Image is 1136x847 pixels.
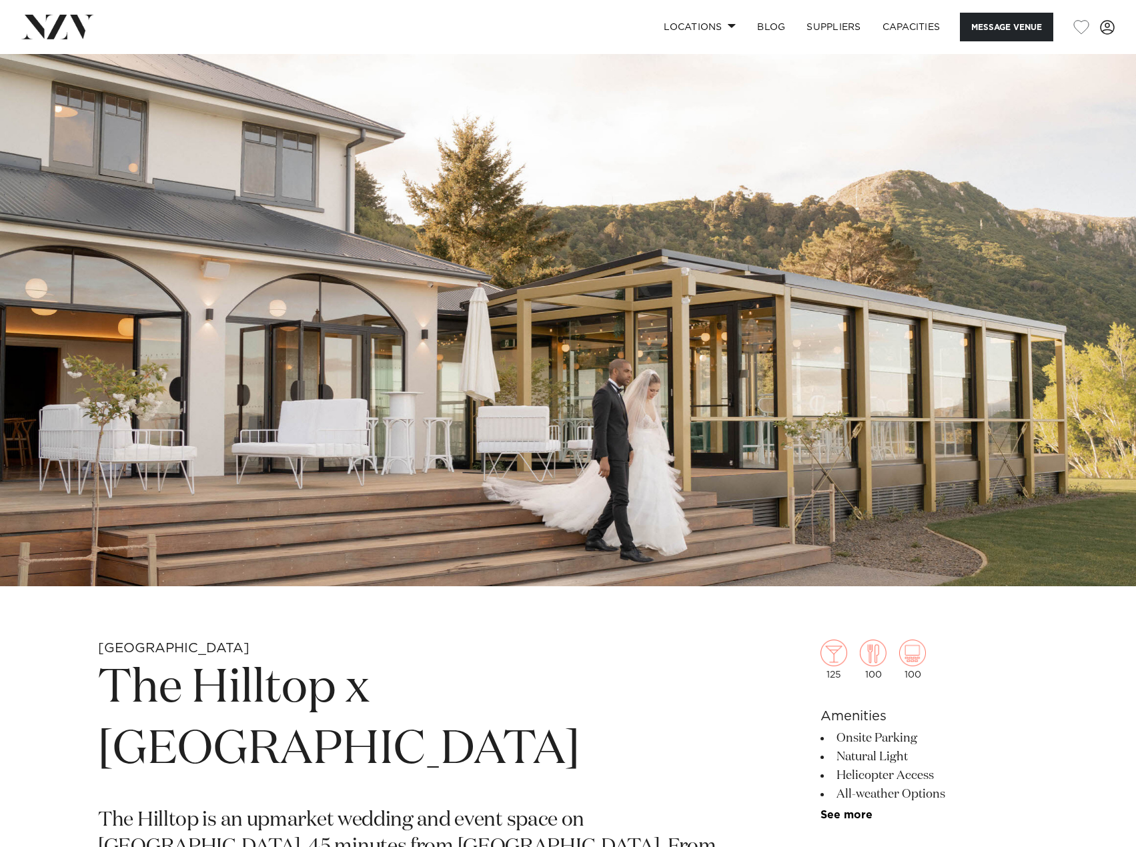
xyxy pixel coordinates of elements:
[820,748,1038,766] li: Natural Light
[820,729,1038,748] li: Onsite Parking
[899,640,926,680] div: 100
[820,706,1038,726] h6: Amenities
[860,640,887,680] div: 100
[653,13,746,41] a: Locations
[98,658,726,781] h1: The Hilltop x [GEOGRAPHIC_DATA]
[899,640,926,666] img: theatre.png
[820,640,847,666] img: cocktail.png
[820,766,1038,785] li: Helicopter Access
[960,13,1053,41] button: Message Venue
[796,13,871,41] a: SUPPLIERS
[872,13,951,41] a: Capacities
[21,15,94,39] img: nzv-logo.png
[860,640,887,666] img: dining.png
[820,785,1038,804] li: All-weather Options
[820,640,847,680] div: 125
[746,13,796,41] a: BLOG
[98,642,249,655] small: [GEOGRAPHIC_DATA]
